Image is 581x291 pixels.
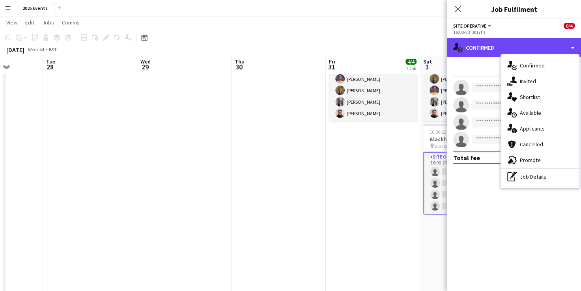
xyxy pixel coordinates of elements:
[520,157,541,164] span: Promote
[6,19,17,26] span: View
[329,60,417,121] app-card-role: Site Operative4/417:00-23:00 (6h)[PERSON_NAME][PERSON_NAME][PERSON_NAME][PERSON_NAME]
[423,32,512,121] app-job-card: 16:00-23:00 (7h)4/4Alexandra Palace-Fireworks Alexandra Palace- Fireworks1 RoleSite Operative4/41...
[453,154,480,162] div: Total fee
[16,0,54,16] button: 2025 Events
[501,169,579,185] div: Job Details
[62,19,80,26] span: Comms
[453,23,486,29] span: Site Operative
[234,62,245,71] span: 30
[25,19,34,26] span: Edit
[139,62,151,71] span: 29
[39,17,57,28] a: Jobs
[235,58,245,65] span: Thu
[49,47,57,52] div: BST
[42,19,54,26] span: Jobs
[447,4,581,14] h3: Job Fulfilment
[26,47,46,52] span: Week 44
[328,62,335,71] span: 31
[405,59,417,65] span: 4/4
[59,17,83,28] a: Comms
[447,38,581,57] div: Confirmed
[422,62,432,71] span: 1
[423,152,512,215] app-card-role: Site Operative0/416:00-23:00 (7h)
[423,136,512,143] h3: Blackheath Fireworks
[45,62,55,71] span: 28
[520,109,541,116] span: Available
[423,58,432,65] span: Sat
[46,58,55,65] span: Tue
[520,93,540,101] span: Shortlist
[453,29,575,35] div: 16:00-23:00 (7h)
[520,78,536,85] span: Invited
[520,141,543,148] span: Cancelled
[453,23,493,29] button: Site Operative
[406,65,416,71] div: 1 Job
[564,23,575,29] span: 0/4
[520,62,545,69] span: Confirmed
[520,125,545,132] span: Applicants
[6,46,24,54] div: [DATE]
[3,17,21,28] a: View
[423,124,512,215] app-job-card: 16:00-23:00 (7h)0/4Blackheath Fireworks Blackheath Fireworks1 RoleSite Operative0/416:00-23:00 (7h)
[22,17,37,28] a: Edit
[430,129,461,135] span: 16:00-23:00 (7h)
[423,60,512,121] app-card-role: Site Operative4/416:00-23:00 (7h)[PERSON_NAME][PERSON_NAME][PERSON_NAME][PERSON_NAME]
[329,58,335,65] span: Fri
[329,32,417,121] app-job-card: 17:00-23:00 (6h)4/4Alexandra Palace- Fireworks Alexandra Palace- Fireworks1 RoleSite Operative4/4...
[435,143,478,149] span: Blackheath Fireworks
[140,58,151,65] span: Wed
